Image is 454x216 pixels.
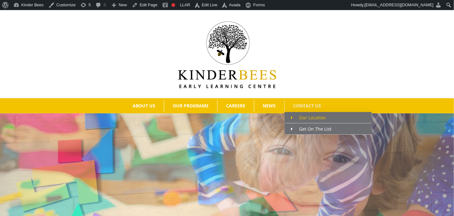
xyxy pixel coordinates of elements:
[178,21,276,88] img: Kinder Bees Logo
[293,104,321,108] span: CONTACT US
[173,104,209,108] span: OUR PROGRAMS
[365,3,434,7] span: [EMAIL_ADDRESS][DOMAIN_NAME]
[9,98,445,113] nav: Main Menu
[285,123,372,135] a: Get On The List
[263,104,276,108] span: NEWS
[291,115,326,121] span: Our Location
[291,126,331,132] span: Get On The List
[285,112,372,123] a: Our Location
[124,100,164,112] a: ABOUT US
[285,100,330,112] a: CONTACT US
[164,100,217,112] a: OUR PROGRAMS
[226,104,245,108] span: CAREERS
[133,104,156,108] span: ABOUT US
[254,100,284,112] a: NEWS
[218,100,254,112] a: CAREERS
[172,3,175,7] div: Focus keyphrase not set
